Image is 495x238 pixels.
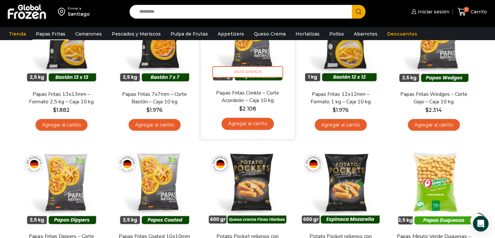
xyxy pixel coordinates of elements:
[129,119,181,131] a: Agregar al carrito: “Papas Fritas 7x7mm - Corte Bastón - Caja 10 kg”
[119,212,189,223] span: Vista Rápida
[251,28,289,40] a: Queso Crema
[72,28,105,40] a: Camarones
[351,28,381,40] a: Abarrotes
[303,91,378,106] a: Papas Fritas 12x12mm – Formato 1 kg – Caja 10 kg
[35,119,88,131] a: Agregar al carrito: “Papas Fritas 13x13mm - Formato 2,5 kg - Caja 10 kg”
[58,6,68,17] img: address-field-icon.svg
[416,8,449,15] span: Iniciar sesión
[396,91,471,106] a: Papas Fritas Wedges – Corte Gajo – Caja 10 kg
[464,7,469,12] span: 0
[469,8,487,15] span: Carrito
[333,107,349,113] bdi: 1.976
[167,28,211,40] a: Pulpa de Frutas
[352,5,365,19] button: Search button
[119,69,189,81] span: Vista Rápida
[221,118,274,130] a: Agregar al carrito: “Papas Fritas Crinkle - Corte Acordeón - Caja 10 kg”
[425,107,429,113] span: $
[6,28,29,40] a: Tienda
[117,91,192,106] a: Papas Fritas 7x7mm – Corte Bastón – Caja 10 kg
[306,212,376,223] span: Vista Rápida
[213,212,282,223] span: Vista Rápida
[425,107,442,113] bdi: 2.314
[146,107,162,113] bdi: 1.976
[333,107,336,113] span: $
[68,11,90,17] div: Santiago
[239,105,256,112] bdi: 2.108
[384,28,420,40] a: Descuentos
[68,6,90,11] div: Enviar a
[306,69,376,81] span: Vista Rápida
[456,4,488,20] a: 0 Carrito
[53,107,56,113] span: $
[399,69,469,81] span: Vista Rápida
[410,5,449,18] a: Iniciar sesión
[326,28,347,40] a: Pollos
[24,91,99,106] a: Papas Fritas 13x13mm – Formato 2,5 kg – Caja 10 kg
[26,69,96,81] span: Vista Rápida
[108,28,164,40] a: Pescados y Mariscos
[210,89,285,104] a: Papas Fritas Crinkle – Corte Acordeón – Caja 10 kg
[239,105,242,112] span: $
[292,28,323,40] a: Hortalizas
[33,28,69,40] a: Papas Fritas
[315,119,367,131] a: Agregar al carrito: “Papas Fritas 12x12mm - Formato 1 kg - Caja 10 kg”
[214,28,247,40] a: Appetizers
[408,119,460,131] a: Agregar al carrito: “Papas Fritas Wedges – Corte Gajo - Caja 10 kg”
[212,66,283,78] span: Vista Rápida
[473,216,488,231] div: Open Intercom Messenger
[26,212,96,223] span: Vista Rápida
[399,212,469,223] span: Vista Rápida
[53,107,70,113] bdi: 1.882
[146,107,150,113] span: $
